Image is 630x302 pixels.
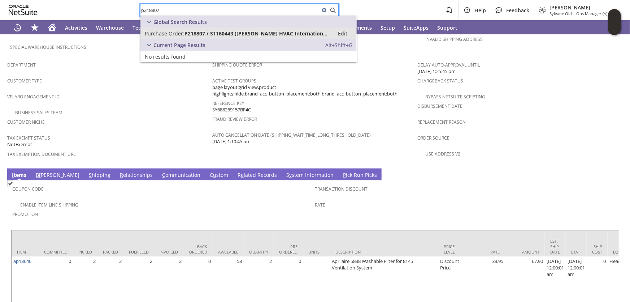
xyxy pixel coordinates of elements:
[444,244,460,255] div: Price Level
[343,171,346,178] span: P
[218,249,238,255] div: Available
[608,22,621,35] span: Oracle Guided Learning Widget. To move around, please hold and drag
[426,94,486,100] a: Bypass NetSuite Scripting
[7,62,36,68] a: Department
[249,249,268,255] div: Quantity
[7,119,45,125] a: Customer Niche
[418,62,480,68] a: Delay Auto-Approval Until
[7,78,42,84] a: Customer Type
[212,100,244,106] a: Reference Key
[120,171,123,178] span: R
[212,78,256,84] a: Active Test Groups
[44,249,68,255] div: Committed
[433,20,462,35] a: Support
[12,186,44,192] a: Coupon Code
[89,171,92,178] span: S
[87,171,112,179] a: Shipping
[549,4,617,11] span: [PERSON_NAME]
[184,30,330,37] span: P218807 / S1160443 ([PERSON_NAME] HVAC International LLC)
[7,135,50,141] a: Tax Exempt Status
[426,151,461,157] a: Use Address V2
[43,20,61,35] a: Home
[381,24,395,31] span: Setup
[13,23,22,32] svg: Recent Records
[132,24,144,31] span: Tech
[13,258,31,264] a: ap13646
[12,171,14,178] span: I
[341,171,379,179] a: Pick Run Picks
[212,62,262,68] a: Shipping Quote Error
[284,171,335,179] a: System Information
[289,171,292,178] span: y
[418,135,450,141] a: Order Source
[9,5,38,15] svg: logo
[344,24,372,31] span: Documents
[160,171,202,179] a: Communication
[474,7,486,14] span: Help
[608,9,621,35] iframe: Click here to launch Oracle Guided Learning Help Panel
[418,78,464,84] a: Chargeback Status
[592,244,602,255] div: Ship Cost
[212,138,251,145] span: [DATE] 1:10:45 pm
[145,53,186,60] span: No results found
[7,151,75,157] a: Tax Exemption Document URL
[118,171,155,179] a: Relationships
[576,11,617,16] span: Ops Manager (A) (F2L)
[335,249,433,255] div: Description
[61,20,92,35] a: Activities
[160,249,178,255] div: Invoiced
[236,171,279,179] a: Related Records
[129,249,149,255] div: Fulfilled
[65,24,87,31] span: Activities
[315,186,368,192] a: Transaction Discount
[437,24,457,31] span: Support
[506,7,529,14] span: Feedback
[418,103,463,109] a: Disbursement Date
[10,44,86,50] a: Special Warehouse Instructions
[510,249,539,255] div: Amount
[471,249,500,255] div: Rate
[34,171,81,179] a: B[PERSON_NAME]
[610,170,618,179] a: Unrolled view on
[279,244,297,255] div: Pre Ordered
[103,249,118,255] div: Packed
[10,171,28,179] a: Items
[153,42,205,48] span: Current Page Results
[48,23,56,32] svg: Home
[426,36,483,42] a: Invalid Shipping Address
[189,244,207,255] div: Back Ordered
[92,20,128,35] a: Warehouse
[208,171,230,179] a: Custom
[418,68,456,75] span: [DATE] 1:25:45 pm
[145,30,184,37] span: Purchase Order:
[308,249,325,255] div: Units
[330,29,355,38] a: Edit:
[7,141,32,148] span: NotExempt
[15,110,62,116] a: Business Sales Team
[153,18,207,25] span: Global Search Results
[339,20,376,35] a: Documents
[550,238,560,255] div: Est. Ship Date
[404,24,429,31] span: SuiteApps
[399,20,433,35] a: SuiteApps
[329,6,337,14] svg: Search
[78,249,92,255] div: Picked
[212,106,251,113] span: SY688269157BF4C
[96,24,124,31] span: Warehouse
[12,211,38,217] a: Promotion
[140,51,357,62] a: No results found
[162,171,165,178] span: C
[213,171,216,178] span: u
[140,6,320,14] input: Search
[418,119,466,125] a: Replacement reason
[212,84,414,97] span: page layout:grid view,product highlights:hide,brand_acc_button_placement:both,brand_acc_button_pl...
[376,20,399,35] a: Setup
[7,180,13,187] img: Checked
[30,23,39,32] svg: Shortcuts
[26,20,43,35] div: Shortcuts
[573,11,575,16] span: -
[549,11,572,16] span: Sylvane Old
[241,171,244,178] span: e
[36,171,39,178] span: B
[212,132,371,138] a: Auto Cancellation Date (shipping_wait_time_long_threshold_date)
